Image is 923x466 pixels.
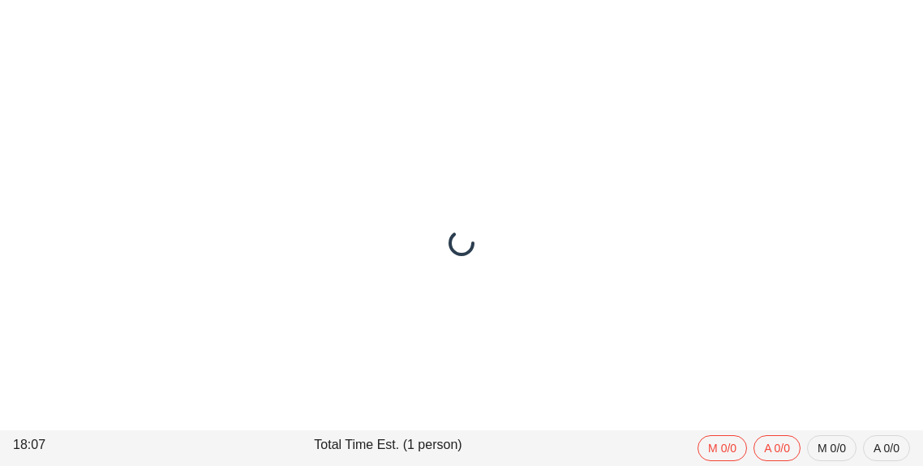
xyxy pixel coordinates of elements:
span: M 0/0 [818,436,846,460]
span: M 0/0 [708,436,736,460]
span: A 0/0 [874,436,899,460]
div: Total Time Est. (1 person) [311,432,612,464]
div: 18:07 [10,432,311,464]
span: A 0/0 [764,436,790,460]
